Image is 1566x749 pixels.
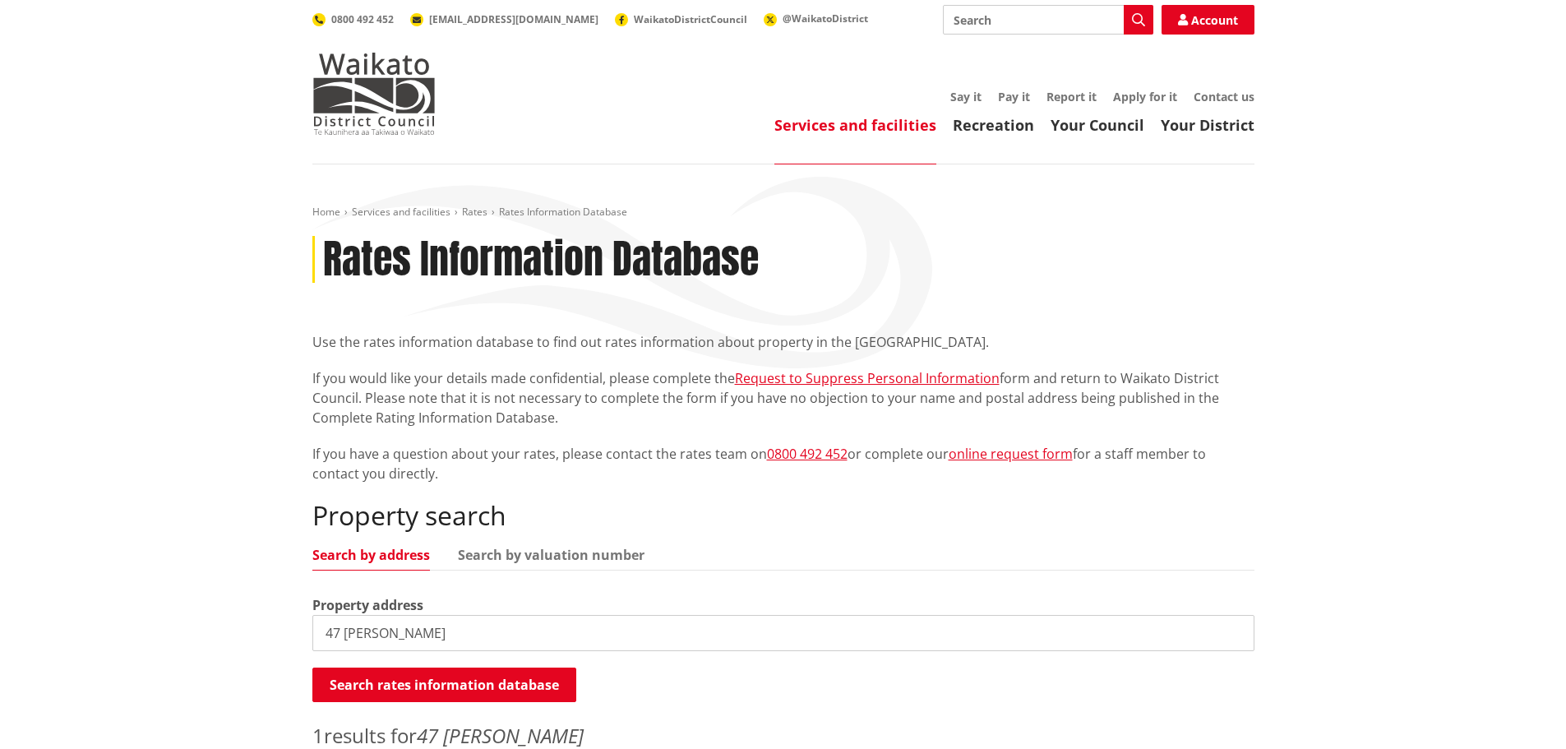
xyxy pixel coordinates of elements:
span: 0800 492 452 [331,12,394,26]
label: Property address [312,595,423,615]
a: Recreation [953,115,1034,135]
h2: Property search [312,500,1254,531]
a: Search by address [312,548,430,562]
a: Say it [950,89,982,104]
nav: breadcrumb [312,206,1254,220]
button: Search rates information database [312,668,576,702]
input: e.g. Duke Street NGARUAWAHIA [312,615,1254,651]
p: If you would like your details made confidential, please complete the form and return to Waikato ... [312,368,1254,428]
a: Your District [1161,115,1254,135]
a: WaikatoDistrictCouncil [615,12,747,26]
span: 1 [312,722,324,749]
span: [EMAIL_ADDRESS][DOMAIN_NAME] [429,12,598,26]
h1: Rates Information Database [323,236,759,284]
span: @WaikatoDistrict [783,12,868,25]
a: 0800 492 452 [312,12,394,26]
a: Apply for it [1113,89,1177,104]
a: Your Council [1051,115,1144,135]
a: Home [312,205,340,219]
a: Services and facilities [774,115,936,135]
input: Search input [943,5,1153,35]
span: Rates Information Database [499,205,627,219]
em: 47 [PERSON_NAME] [417,722,584,749]
img: Waikato District Council - Te Kaunihera aa Takiwaa o Waikato [312,53,436,135]
a: Search by valuation number [458,548,644,562]
a: Report it [1046,89,1097,104]
a: Request to Suppress Personal Information [735,369,1000,387]
a: Rates [462,205,487,219]
p: If you have a question about your rates, please contact the rates team on or complete our for a s... [312,444,1254,483]
a: [EMAIL_ADDRESS][DOMAIN_NAME] [410,12,598,26]
span: WaikatoDistrictCouncil [634,12,747,26]
a: 0800 492 452 [767,445,848,463]
a: Services and facilities [352,205,450,219]
a: Contact us [1194,89,1254,104]
p: Use the rates information database to find out rates information about property in the [GEOGRAPHI... [312,332,1254,352]
iframe: Messenger Launcher [1490,680,1550,739]
a: @WaikatoDistrict [764,12,868,25]
a: Pay it [998,89,1030,104]
a: Account [1162,5,1254,35]
a: online request form [949,445,1073,463]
